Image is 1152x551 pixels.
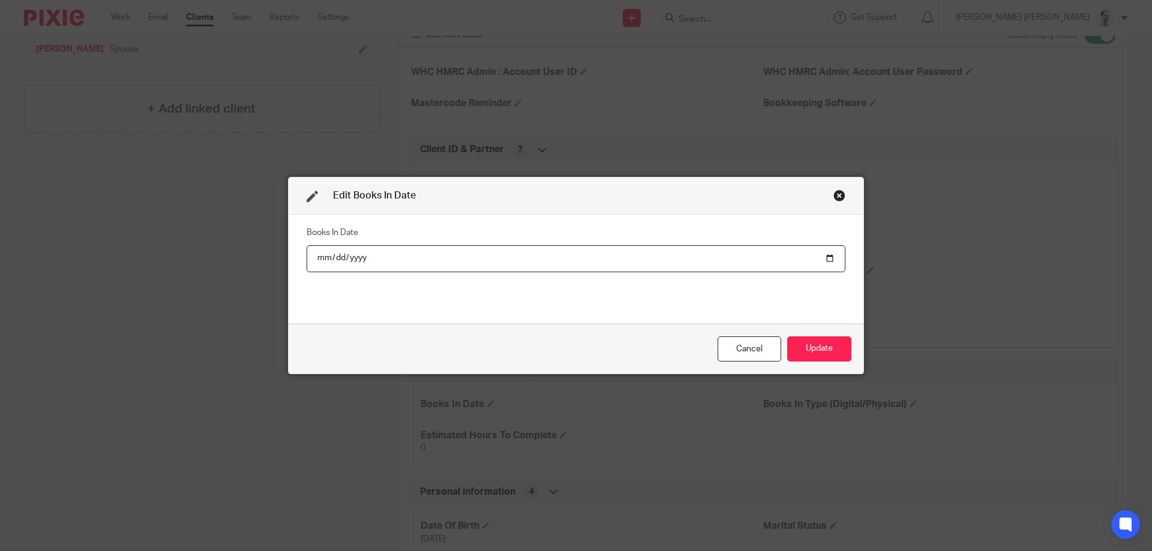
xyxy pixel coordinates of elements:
div: Close this dialog window [833,189,845,201]
input: YYYY-MM-DD [307,245,845,272]
label: Books In Date [307,227,358,239]
span: Edit Books In Date [333,191,416,200]
div: Close this dialog window [718,336,781,362]
button: Update [787,336,851,362]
